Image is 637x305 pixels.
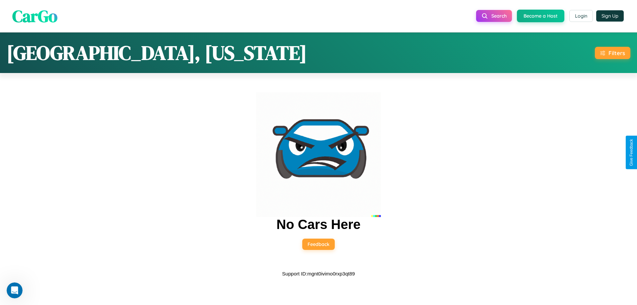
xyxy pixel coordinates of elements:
button: Sign Up [596,10,624,22]
span: Search [491,13,507,19]
button: Feedback [302,239,335,250]
div: Give Feedback [629,139,634,166]
iframe: Intercom live chat [7,282,23,298]
button: Filters [595,47,630,59]
h2: No Cars Here [276,217,360,232]
button: Become a Host [517,10,564,22]
img: car [256,92,381,217]
p: Support ID: mgnt0ivimo0rxp3qt89 [282,269,355,278]
span: CarGo [12,4,57,27]
button: Search [476,10,512,22]
div: Filters [608,49,625,56]
h1: [GEOGRAPHIC_DATA], [US_STATE] [7,39,307,66]
button: Login [569,10,593,22]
